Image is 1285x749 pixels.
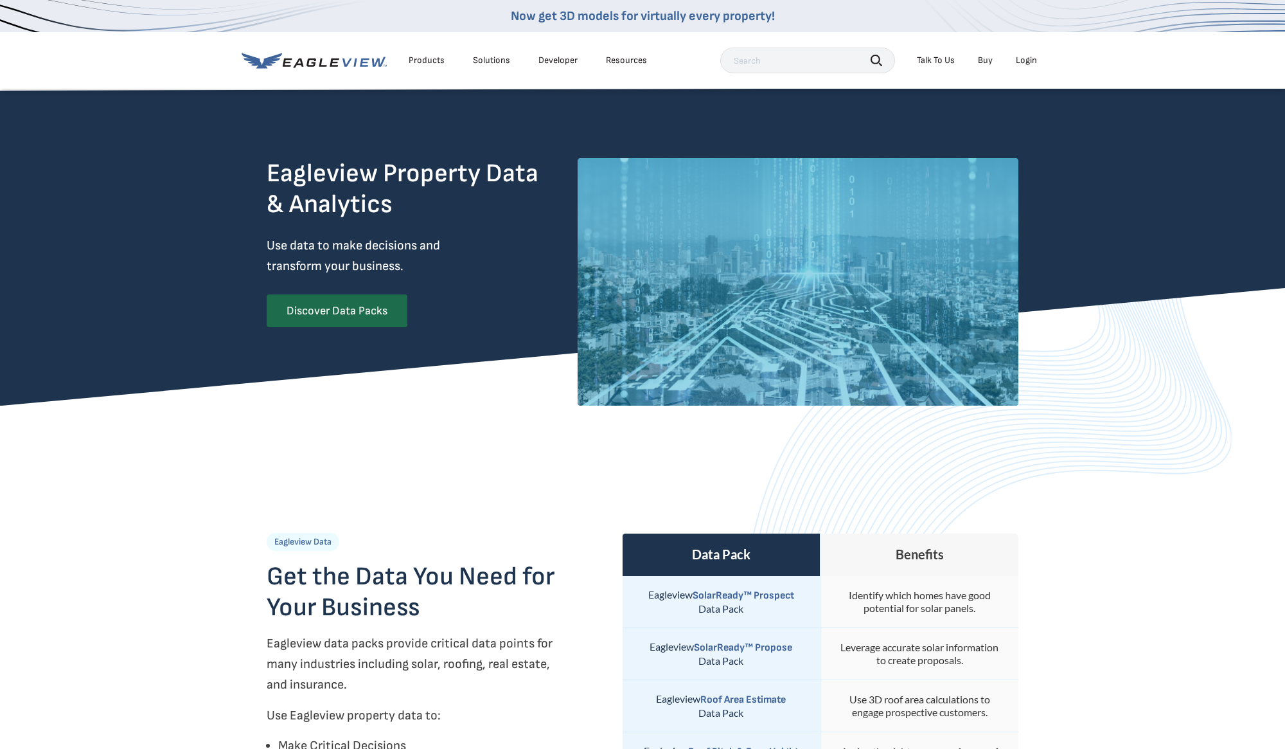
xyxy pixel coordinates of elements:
td: Leverage accurate solar information to create proposals. [820,628,1018,680]
strong: So [694,642,705,654]
p: Eagleview data packs provide critical data points for many industries including solar, roofing, r... [267,633,558,695]
p: Use data to make decisions and transform your business. [267,235,461,276]
div: Resources [606,55,647,66]
a: Developer [538,55,578,66]
div: Talk To Us [917,55,955,66]
p: Use Eagleview property data to: [267,705,558,726]
td: Eagleview Data Pack [623,628,820,680]
td: Use 3D roof area calculations to engage prospective customers. [820,680,1018,732]
a: SolarReady™ Prospect [693,588,794,600]
th: Data Pack [623,534,820,576]
h2: Get the Data You Need for Your Business [267,561,558,623]
div: Products [409,55,445,66]
a: Buy [978,55,993,66]
strong: SolarReady™ Prospect [693,590,794,602]
input: Search [720,48,895,73]
h2: Eagleview Property Data & Analytics [267,158,548,220]
a: Roof Area Estimate [700,692,786,705]
strong: larReady™ Propose [705,642,792,654]
strong: Roof Area Estimate [700,694,786,706]
td: Identify which homes have good potential for solar panels. [820,576,1018,628]
a: larReady™ Propose [705,640,792,653]
td: Eagleview Data Pack [623,576,820,628]
a: Discover Data Packs [267,294,407,327]
td: Eagleview Data Pack [623,680,820,732]
a: So [694,640,705,653]
div: Login [1016,55,1037,66]
th: Benefits [820,534,1018,576]
p: Eagleview Data [267,533,339,551]
div: Solutions [473,55,510,66]
a: Now get 3D models for virtually every property! [511,8,775,24]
